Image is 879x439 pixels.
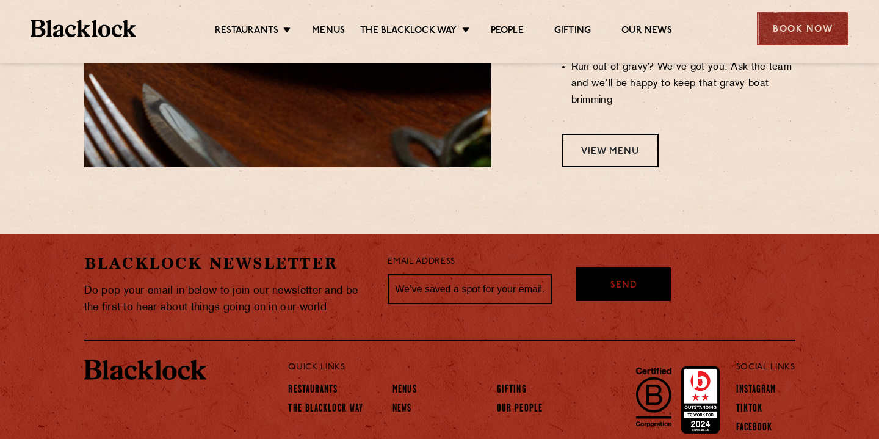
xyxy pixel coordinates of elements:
[84,360,206,380] img: BL_Textured_Logo-footer-cropped.svg
[571,59,795,109] li: Run out of gravy? We’ve got you. Ask the team and we’ll be happy to keep that gravy boat brimming
[360,25,457,38] a: The Blacklock Way
[621,25,672,38] a: Our News
[312,25,345,38] a: Menus
[736,403,763,416] a: TikTok
[681,366,720,434] img: Accred_2023_2star.png
[392,403,411,416] a: News
[388,274,552,305] input: We’ve saved a spot for your email...
[31,20,136,37] img: BL_Textured_Logo-footer-cropped.svg
[215,25,278,38] a: Restaurants
[84,253,370,274] h2: Blacklock Newsletter
[388,255,455,269] label: Email Address
[736,360,795,376] p: Social Links
[392,384,417,397] a: Menus
[491,25,524,38] a: People
[629,360,679,434] img: B-Corp-Logo-Black-RGB.svg
[736,422,773,435] a: Facebook
[288,403,363,416] a: The Blacklock Way
[736,384,776,397] a: Instagram
[757,12,848,45] div: Book Now
[497,403,543,416] a: Our People
[288,384,338,397] a: Restaurants
[497,384,527,397] a: Gifting
[288,360,695,376] p: Quick Links
[84,283,370,316] p: Do pop your email in below to join our newsletter and be the first to hear about things going on ...
[554,25,591,38] a: Gifting
[562,134,659,167] a: View Menu
[610,279,637,293] span: Send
